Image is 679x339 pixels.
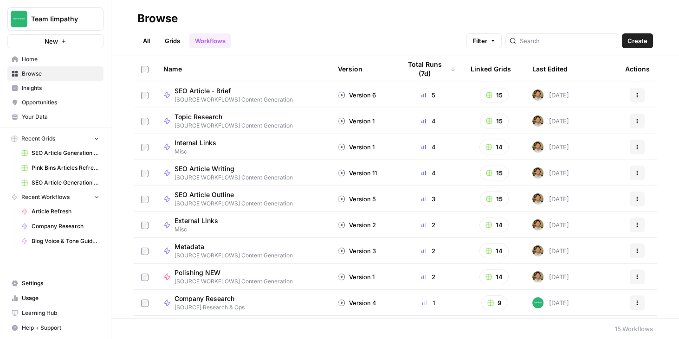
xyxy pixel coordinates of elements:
div: Version 5 [338,194,376,204]
span: SEO Article - Brief [175,86,285,96]
div: Version 1 [338,142,375,152]
div: 4 [401,168,456,178]
span: SEO Article Generation Grid - Uncharted Influencer Agency [32,149,99,157]
div: Version 4 [338,298,376,307]
div: Last Edited [532,56,568,82]
div: [DATE] [532,167,569,179]
span: [SOURCE] Research & Ops [175,303,245,312]
a: Topic Research[SOURCE WORKFLOWS] Content Generation [163,112,323,130]
a: Pink Bins Articles Refresh Grid [17,160,103,175]
a: External LinksMisc [163,216,323,234]
span: Create [627,36,647,45]
button: 14 [479,217,509,232]
span: Recent Grids [21,134,55,143]
a: Browse [7,66,103,81]
a: SEO Article Writing[SOURCE WORKFLOWS] Content Generation [163,164,323,182]
a: Opportunities [7,95,103,110]
div: [DATE] [532,115,569,127]
button: 15 [480,192,509,206]
div: Version 11 [338,168,377,178]
img: 9peqd3ak2lieyojmlm10uxo82l57 [532,141,543,153]
img: 9peqd3ak2lieyojmlm10uxo82l57 [532,193,543,205]
span: Recent Workflows [21,193,70,201]
span: Home [22,55,99,64]
div: Actions [625,56,650,82]
div: [DATE] [532,90,569,101]
span: SEO Article Writing [175,164,285,173]
a: Grids [159,33,186,48]
a: SEO Article Generation Grid - Nextfaze [17,175,103,190]
img: wwg0kvabo36enf59sssm51gfoc5r [532,297,543,308]
img: 9peqd3ak2lieyojmlm10uxo82l57 [532,90,543,101]
a: Internal LinksMisc [163,138,323,156]
button: 14 [479,269,509,284]
div: [DATE] [532,245,569,256]
a: Your Data [7,109,103,124]
div: Version [338,56,362,82]
div: 5 [401,90,456,100]
div: 2 [401,220,456,230]
img: 9peqd3ak2lieyojmlm10uxo82l57 [532,219,543,230]
span: Company Research [175,294,237,303]
span: Settings [22,279,99,288]
span: Filter [472,36,487,45]
span: Article Refresh [32,207,99,216]
a: All [137,33,155,48]
button: Create [622,33,653,48]
span: Team Empathy [31,14,87,24]
div: Version 1 [338,116,375,126]
div: Version 2 [338,220,376,230]
span: Topic Research [175,112,285,122]
span: [SOURCE WORKFLOWS] Content Generation [175,173,293,182]
span: [SOURCE WORKFLOWS] Content Generation [175,122,293,130]
input: Search [520,36,614,45]
span: Learning Hub [22,309,99,317]
span: Usage [22,294,99,302]
span: Internal Links [175,138,216,147]
div: 2 [401,246,456,256]
a: Learning Hub [7,306,103,320]
span: [SOURCE WORKFLOWS] Content Generation [175,96,293,104]
span: Metadata [175,242,285,251]
a: Home [7,52,103,67]
div: 15 Workflows [615,324,653,333]
span: Blog Voice & Tone Guidelines [32,237,99,245]
div: Version 3 [338,246,376,256]
button: 14 [479,243,509,258]
div: [DATE] [532,141,569,153]
span: Insights [22,84,99,92]
a: SEO Article - Brief[SOURCE WORKFLOWS] Content Generation [163,86,323,104]
span: Misc [175,225,226,234]
img: 9peqd3ak2lieyojmlm10uxo82l57 [532,245,543,256]
img: 9peqd3ak2lieyojmlm10uxo82l57 [532,115,543,127]
div: 1 [401,298,456,307]
a: Company Research[SOURCE] Research & Ops [163,294,323,312]
div: [DATE] [532,219,569,230]
img: 9peqd3ak2lieyojmlm10uxo82l57 [532,271,543,282]
button: 15 [480,166,509,180]
a: Insights [7,81,103,96]
button: Recent Grids [7,132,103,146]
span: External Links [175,216,218,225]
button: Recent Workflows [7,190,103,204]
a: Blog Voice & Tone Guidelines [17,234,103,249]
div: Name [163,56,323,82]
div: 4 [401,116,456,126]
button: Help + Support [7,320,103,335]
a: SEO Article Outline[SOURCE WORKFLOWS] Content Generation [163,190,323,208]
a: Settings [7,276,103,291]
a: Company Research [17,219,103,234]
a: Usage [7,291,103,306]
div: [DATE] [532,271,569,282]
span: Polishing NEW [175,268,285,277]
span: SEO Article Generation Grid - Nextfaze [32,179,99,187]
div: 2 [401,272,456,281]
img: Team Empathy Logo [11,11,27,27]
a: Polishing NEW[SOURCE WORKFLOWS] Content Generation [163,268,323,286]
button: 14 [479,140,509,154]
button: Filter [466,33,502,48]
span: SEO Article Outline [175,190,285,199]
img: 9peqd3ak2lieyojmlm10uxo82l57 [532,167,543,179]
div: 3 [401,194,456,204]
div: Version 6 [338,90,376,100]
